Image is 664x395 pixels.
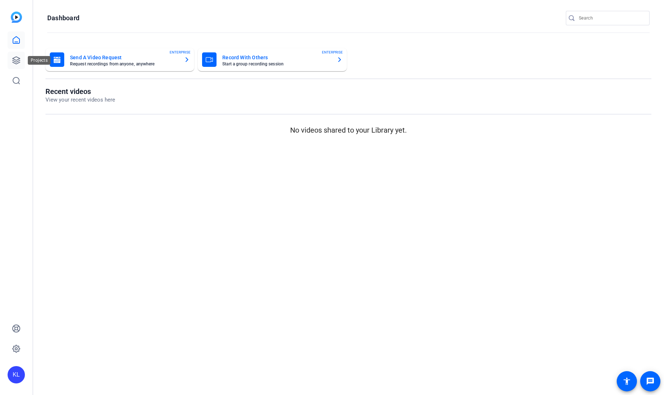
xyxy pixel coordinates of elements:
mat-card-subtitle: Request recordings from anyone, anywhere [70,62,178,66]
img: blue-gradient.svg [11,12,22,23]
mat-icon: message [646,377,655,386]
span: ENTERPRISE [322,50,343,55]
h1: Dashboard [47,14,79,22]
span: ENTERPRISE [170,50,191,55]
mat-card-title: Send A Video Request [70,53,178,62]
input: Search [579,14,644,22]
h1: Recent videos [45,87,115,96]
mat-card-title: Record With Others [222,53,331,62]
div: KL [8,366,25,383]
button: Send A Video RequestRequest recordings from anyone, anywhereENTERPRISE [45,48,194,71]
div: Projects [28,56,51,65]
mat-icon: accessibility [622,377,631,386]
mat-card-subtitle: Start a group recording session [222,62,331,66]
p: No videos shared to your Library yet. [45,125,651,136]
p: View your recent videos here [45,96,115,104]
button: Record With OthersStart a group recording sessionENTERPRISE [198,48,346,71]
